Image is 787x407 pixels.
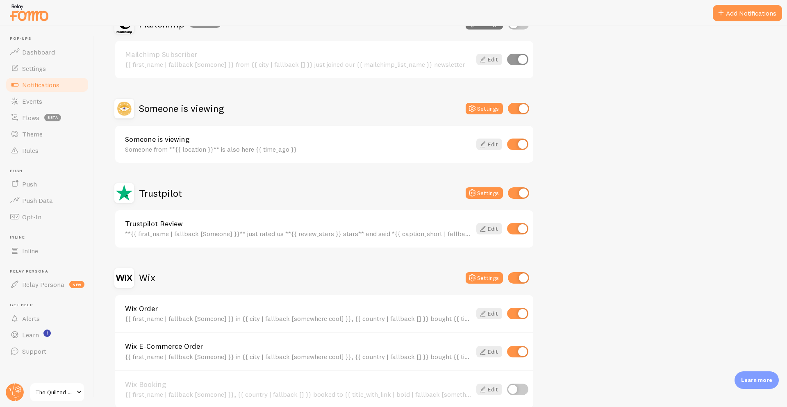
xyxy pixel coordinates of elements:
[125,51,471,58] a: Mailchimp Subscriber
[22,48,55,56] span: Dashboard
[69,281,84,288] span: new
[22,180,37,188] span: Push
[5,77,89,93] a: Notifications
[22,97,42,105] span: Events
[10,302,89,308] span: Get Help
[476,384,502,395] a: Edit
[5,276,89,293] a: Relay Persona new
[125,146,471,153] div: Someone from **{{ location }}** is also here {{ time_ago }}
[466,103,503,114] button: Settings
[22,196,53,205] span: Push Data
[139,187,182,200] h2: Trustpilot
[5,44,89,60] a: Dashboard
[741,376,772,384] p: Learn more
[30,382,85,402] a: The Quilted Boutique
[5,93,89,109] a: Events
[5,192,89,209] a: Push Data
[139,102,224,115] h2: Someone is viewing
[114,268,134,288] img: Wix
[125,305,471,312] a: Wix Order
[44,114,61,121] span: beta
[466,187,503,199] button: Settings
[5,327,89,343] a: Learn
[22,213,41,221] span: Opt-In
[22,130,43,138] span: Theme
[735,371,779,389] div: Learn more
[5,142,89,159] a: Rules
[9,2,50,23] img: fomo-relay-logo-orange.svg
[10,235,89,240] span: Inline
[125,381,471,388] a: Wix Booking
[125,315,471,322] div: {{ first_name | fallback [Someone] }} in {{ city | fallback [somewhere cool] }}, {{ country | fal...
[476,54,502,65] a: Edit
[114,99,134,118] img: Someone is viewing
[10,168,89,174] span: Push
[22,314,40,323] span: Alerts
[476,139,502,150] a: Edit
[125,391,471,398] div: {{ first_name | fallback [Someone] }}, {{ country | fallback [] }} booked to {{ title_with_link |...
[125,230,471,237] div: **{{ first_name | fallback [Someone] }}** just rated us **{{ review_stars }} stars** and said *{{...
[125,353,471,360] div: {{ first_name | fallback [Someone] }} in {{ city | fallback [somewhere cool] }}, {{ country | fal...
[5,109,89,126] a: Flows beta
[5,243,89,259] a: Inline
[5,60,89,77] a: Settings
[22,81,59,89] span: Notifications
[476,308,502,319] a: Edit
[5,209,89,225] a: Opt-In
[10,269,89,274] span: Relay Persona
[125,220,471,227] a: Trustpilot Review
[125,136,471,143] a: Someone is viewing
[476,223,502,234] a: Edit
[5,176,89,192] a: Push
[43,330,51,337] svg: <p>Watch New Feature Tutorials!</p>
[476,346,502,357] a: Edit
[22,146,39,155] span: Rules
[10,36,89,41] span: Pop-ups
[5,126,89,142] a: Theme
[22,331,39,339] span: Learn
[22,347,46,355] span: Support
[125,61,471,68] div: {{ first_name | fallback [Someone] }} from {{ city | fallback [] }} just joined our {{ mailchimp_...
[22,114,39,122] span: Flows
[139,271,155,284] h2: Wix
[35,387,74,397] span: The Quilted Boutique
[125,343,471,350] a: Wix E-Commerce Order
[22,64,46,73] span: Settings
[466,272,503,284] button: Settings
[22,247,38,255] span: Inline
[22,280,64,289] span: Relay Persona
[5,310,89,327] a: Alerts
[5,343,89,359] a: Support
[114,183,134,203] img: Trustpilot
